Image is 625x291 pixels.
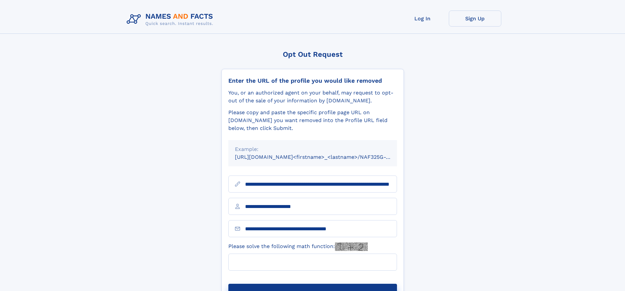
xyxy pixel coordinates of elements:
label: Please solve the following math function: [228,242,368,251]
div: Example: [235,145,390,153]
a: Log In [396,10,449,27]
img: Logo Names and Facts [124,10,219,28]
small: [URL][DOMAIN_NAME]<firstname>_<lastname>/NAF325G-xxxxxxxx [235,154,409,160]
div: Opt Out Request [221,50,404,58]
a: Sign Up [449,10,501,27]
div: You, or an authorized agent on your behalf, may request to opt-out of the sale of your informatio... [228,89,397,105]
div: Enter the URL of the profile you would like removed [228,77,397,84]
div: Please copy and paste the specific profile page URL on [DOMAIN_NAME] you want removed into the Pr... [228,109,397,132]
